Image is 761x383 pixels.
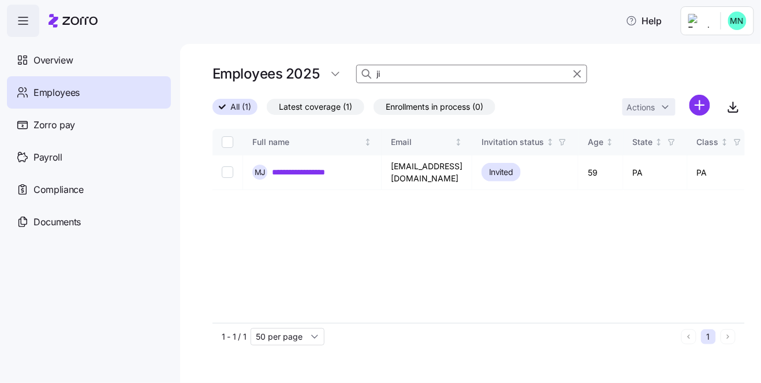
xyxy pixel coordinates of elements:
th: AgeNot sorted [579,129,624,155]
div: Email [391,136,453,148]
button: Next page [721,329,736,344]
button: Actions [622,98,676,116]
div: Not sorted [454,138,462,146]
th: ClassNot sorted [688,129,753,155]
input: Select record 1 [222,166,233,178]
a: Overview [7,44,171,76]
span: Employees [33,85,80,100]
td: [EMAIL_ADDRESS][DOMAIN_NAME] [382,155,472,190]
input: Select all records [222,136,233,148]
span: M J [255,169,266,176]
span: Enrollments in process (0) [386,99,483,114]
span: Latest coverage (1) [279,99,352,114]
span: Documents [33,215,81,229]
span: Help [626,14,662,28]
a: Payroll [7,141,171,173]
div: Class [697,136,719,148]
div: Not sorted [606,138,614,146]
div: State [633,136,653,148]
div: Not sorted [721,138,729,146]
img: Employer logo [688,14,711,28]
a: Zorro pay [7,109,171,141]
span: Invited [489,165,513,179]
img: b0ee0d05d7ad5b312d7e0d752ccfd4ca [728,12,747,30]
button: Previous page [681,329,696,344]
span: Payroll [33,150,62,165]
span: Actions [627,103,655,111]
td: PA [688,155,753,190]
span: Zorro pay [33,118,75,132]
button: Help [617,9,672,32]
div: Not sorted [364,138,372,146]
a: Compliance [7,173,171,206]
td: PA [624,155,688,190]
th: Full nameNot sorted [243,129,382,155]
span: Overview [33,53,73,68]
span: 1 - 1 / 1 [222,331,246,343]
th: Invitation statusNot sorted [472,129,579,155]
th: StateNot sorted [624,129,688,155]
svg: add icon [689,95,710,116]
div: Not sorted [546,138,554,146]
h1: Employees 2025 [212,65,319,83]
th: EmailNot sorted [382,129,472,155]
td: 59 [579,155,624,190]
span: All (1) [230,99,251,114]
input: Search Employees [356,65,587,83]
div: Full name [252,136,362,148]
div: Not sorted [655,138,663,146]
div: Age [588,136,603,148]
a: Employees [7,76,171,109]
div: Invitation status [482,136,544,148]
span: Compliance [33,183,84,197]
a: Documents [7,206,171,238]
button: 1 [701,329,716,344]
